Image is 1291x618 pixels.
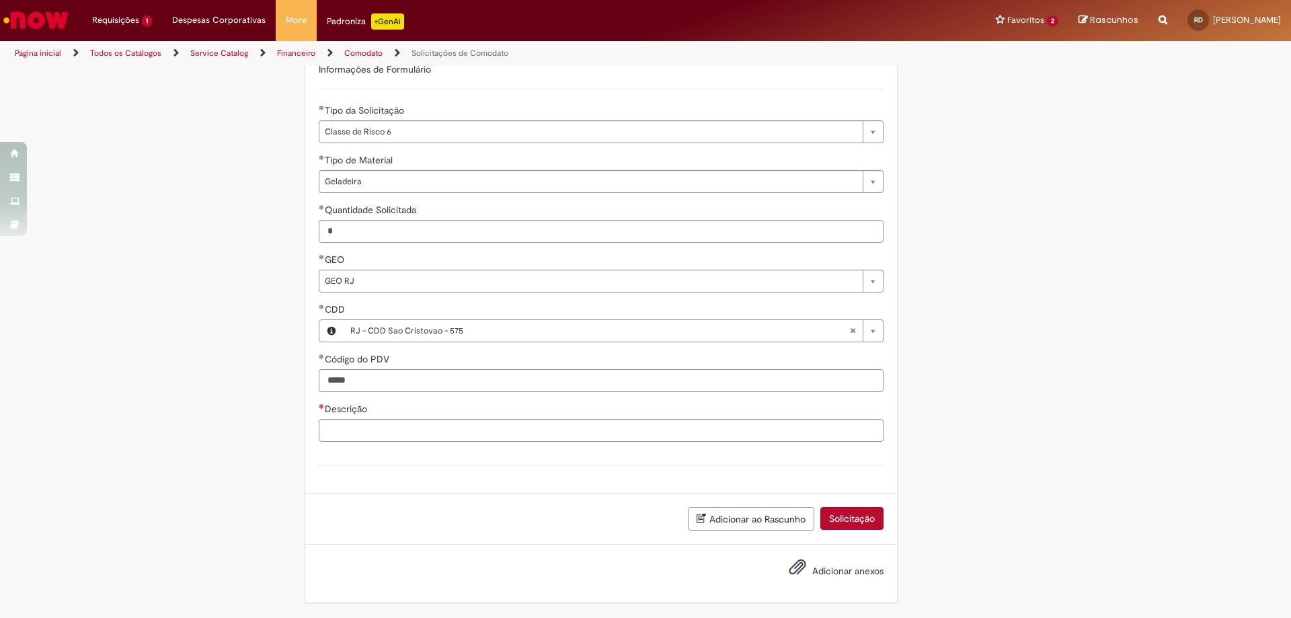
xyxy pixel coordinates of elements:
[785,555,810,586] button: Adicionar anexos
[319,354,325,359] span: Obrigatório Preenchido
[1079,14,1138,27] a: Rascunhos
[92,13,139,27] span: Requisições
[1,7,71,34] img: ServiceNow
[286,13,307,27] span: More
[344,48,383,59] a: Comodato
[10,41,851,66] ul: Trilhas de página
[319,419,884,442] input: Descrição
[319,254,325,260] span: Obrigatório Preenchido
[319,204,325,210] span: Obrigatório Preenchido
[15,48,61,59] a: Página inicial
[319,63,431,75] label: Informações de Formulário
[319,105,325,110] span: Obrigatório Preenchido
[319,403,325,409] span: Necessários
[1007,13,1044,27] span: Favoritos
[319,304,325,309] span: Obrigatório Preenchido
[325,154,395,166] span: Tipo de Material
[325,171,856,192] span: Geladeira
[319,220,884,243] input: Quantidade Solicitada
[325,121,856,143] span: Classe de Risco 6
[1047,15,1058,27] span: 2
[90,48,161,59] a: Todos os Catálogos
[325,254,347,266] span: GEO
[325,270,856,292] span: GEO RJ
[344,320,883,342] a: RJ - CDD Sao Cristovao - 575Limpar campo CDD
[142,15,152,27] span: 1
[1213,14,1281,26] span: [PERSON_NAME]
[843,320,863,342] abbr: Limpar campo CDD
[350,320,849,342] span: RJ - CDD Sao Cristovao - 575
[319,369,884,392] input: Código do PDV
[820,507,884,530] button: Solicitação
[1194,15,1203,24] span: RD
[325,303,348,315] span: Necessários - CDD
[371,13,404,30] p: +GenAi
[412,48,508,59] a: Solicitações de Comodato
[325,104,407,116] span: Tipo da Solicitação
[325,353,392,365] span: Código do PDV
[325,403,370,415] span: Descrição
[277,48,315,59] a: Financeiro
[812,565,884,577] span: Adicionar anexos
[319,320,344,342] button: CDD, Visualizar este registro RJ - CDD Sao Cristovao - 575
[319,155,325,160] span: Obrigatório Preenchido
[190,48,248,59] a: Service Catalog
[327,13,404,30] div: Padroniza
[325,204,419,216] span: Quantidade Solicitada
[172,13,266,27] span: Despesas Corporativas
[1090,13,1138,26] span: Rascunhos
[688,507,814,531] button: Adicionar ao Rascunho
